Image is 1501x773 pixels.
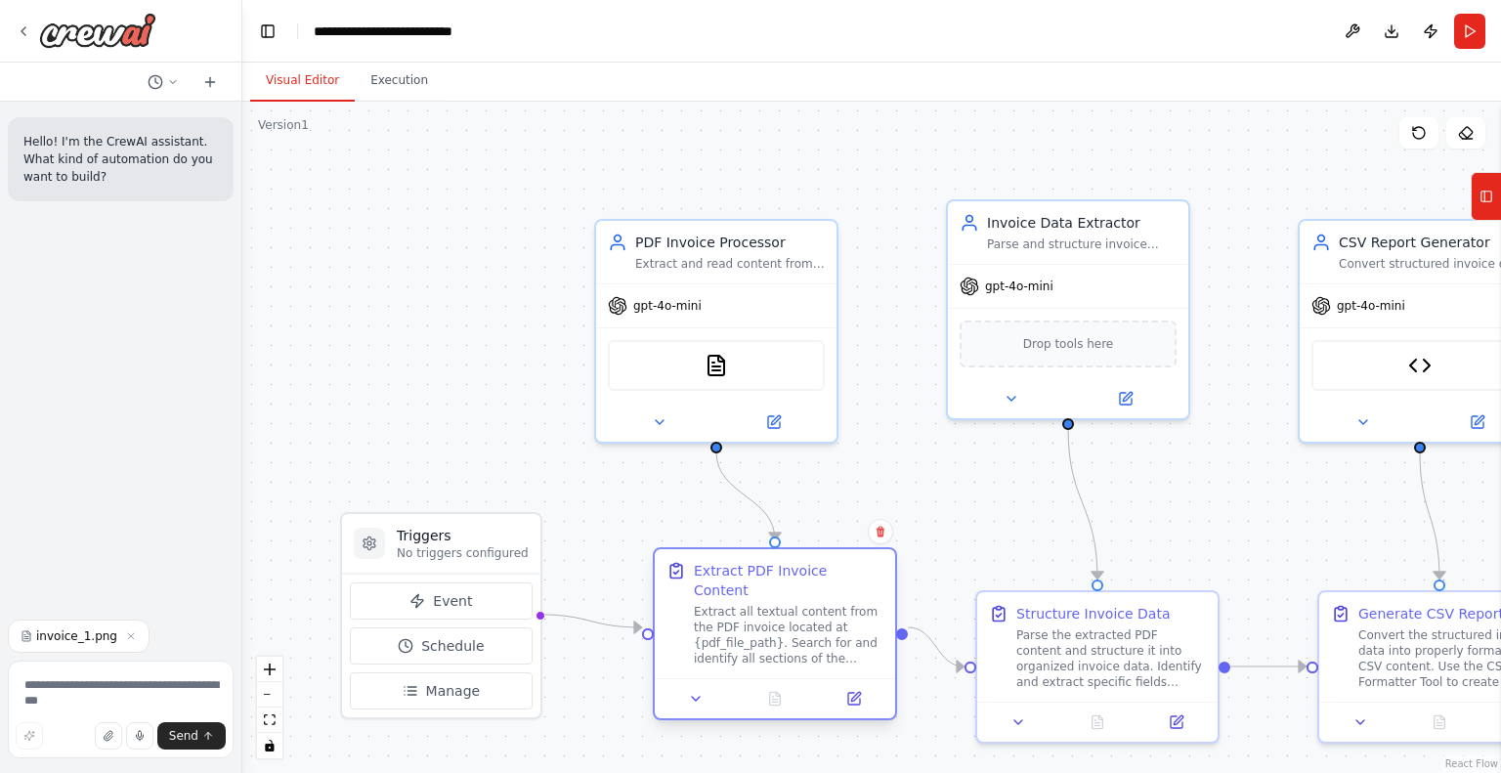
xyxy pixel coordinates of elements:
button: Upload files [95,722,122,750]
div: Parse and structure invoice data from extracted PDF content, identifying and organizing key invoi... [987,236,1177,252]
span: Send [169,728,198,744]
g: Edge from cd21fc46-9683-4b85-896c-c455ebf24752 to 6c2fcb6f-0d84-48d3-a4e7-a6c2046f5fc0 [707,451,785,539]
h3: Triggers [397,526,529,545]
button: Open in side panel [1142,710,1210,734]
button: Execution [355,61,444,102]
button: Click to speak your automation idea [126,722,153,750]
button: toggle interactivity [257,733,282,758]
button: Manage [350,672,533,709]
div: Extract PDF Invoice Content [694,561,883,600]
div: Extract all textual content from the PDF invoice located at {pdf_file_path}. Search for and ident... [694,604,883,666]
div: Extract PDF Invoice ContentExtract all textual content from the PDF invoice located at {pdf_file_... [653,551,897,724]
span: Manage [426,681,481,701]
button: Open in side panel [1070,387,1180,410]
span: Schedule [421,636,484,656]
button: Send [157,722,226,750]
g: Edge from triggers to 6c2fcb6f-0d84-48d3-a4e7-a6c2046f5fc0 [538,605,641,637]
span: gpt-4o-mini [985,279,1053,294]
div: Structure Invoice DataParse the extracted PDF content and structure it into organized invoice dat... [975,590,1220,744]
button: Open in side panel [718,410,829,434]
div: PDF Invoice ProcessorExtract and read content from PDF invoices using advanced PDF processing tec... [594,219,838,444]
nav: breadcrumb [314,21,495,41]
button: No output available [1056,710,1139,734]
img: CSV Formatter Tool [1408,354,1432,377]
div: Invoice Data Extractor [987,213,1177,233]
button: Hide left sidebar [254,18,281,45]
div: Parse the extracted PDF content and structure it into organized invoice data. Identify and extrac... [1016,627,1206,690]
a: React Flow attribution [1445,758,1498,769]
div: Version 1 [258,117,309,133]
button: Schedule [350,627,533,665]
span: invoice_1.png [36,628,117,644]
img: Logo [39,13,156,48]
button: Start a new chat [194,70,226,94]
p: Hello! I'm the CrewAI assistant. What kind of automation do you want to build? [23,133,218,186]
div: Structure Invoice Data [1016,604,1171,623]
button: No output available [734,687,817,710]
g: Edge from e0fa499f-0bc9-4385-9ad2-62b5b383f9d8 to 14723f22-1788-4b7f-ae7e-23d5c9501cda [1410,451,1449,579]
button: Visual Editor [250,61,355,102]
button: Improve this prompt [16,722,43,750]
span: Event [433,591,472,611]
g: Edge from f4b98f22-2ebc-47b5-bc38-bac07320a460 to 14723f22-1788-4b7f-ae7e-23d5c9501cda [1230,657,1306,676]
span: gpt-4o-mini [633,298,702,314]
button: fit view [257,708,282,733]
g: Edge from 6c2fcb6f-0d84-48d3-a4e7-a6c2046f5fc0 to f4b98f22-2ebc-47b5-bc38-bac07320a460 [908,618,964,676]
p: No triggers configured [397,545,529,561]
span: Drop tools here [1023,334,1114,354]
div: Extract and read content from PDF invoices using advanced PDF processing techniques to identify a... [635,256,825,272]
button: Switch to previous chat [140,70,187,94]
span: gpt-4o-mini [1337,298,1405,314]
div: Invoice Data ExtractorParse and structure invoice data from extracted PDF content, identifying an... [946,199,1190,420]
div: TriggersNo triggers configuredEventScheduleManage [340,512,542,719]
button: Delete node [868,519,893,544]
button: Open in side panel [820,687,887,710]
img: PDFSearchTool [705,354,728,377]
button: No output available [1398,710,1481,734]
button: zoom out [257,682,282,708]
button: Event [350,582,533,620]
div: PDF Invoice Processor [635,233,825,252]
button: zoom in [257,657,282,682]
div: React Flow controls [257,657,282,758]
g: Edge from 209624b2-c55d-4dac-8934-9866ee7f220e to f4b98f22-2ebc-47b5-bc38-bac07320a460 [1058,428,1107,579]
